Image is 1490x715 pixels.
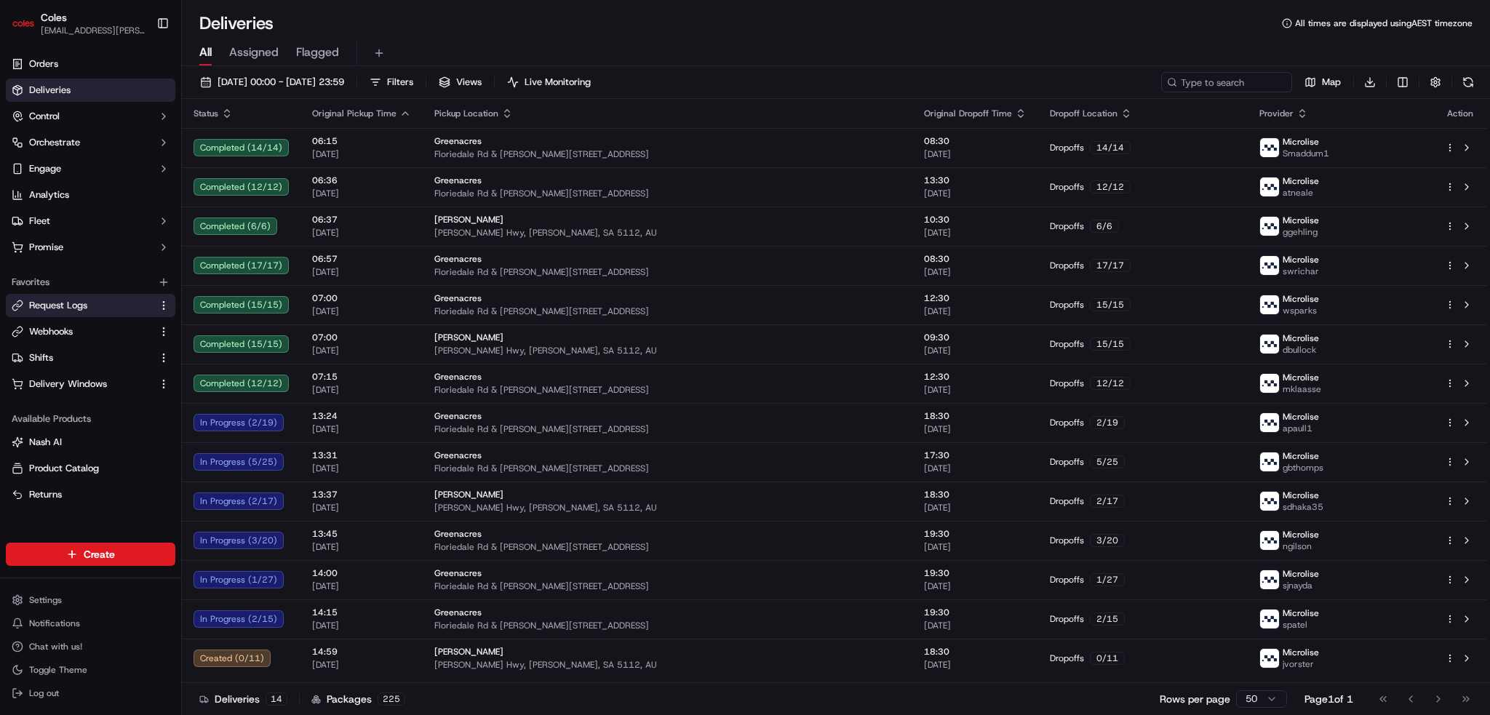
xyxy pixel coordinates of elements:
[1260,610,1279,628] img: microlise_logo.jpeg
[434,135,482,147] span: Greenacres
[1283,148,1329,159] span: Smaddum1
[312,175,411,186] span: 06:36
[924,463,1027,474] span: [DATE]
[924,371,1027,383] span: 12:30
[434,646,503,658] span: [PERSON_NAME]
[1260,335,1279,353] img: microlise_logo.jpeg
[434,502,901,514] span: [PERSON_NAME] Hwy, [PERSON_NAME], SA 5112, AU
[924,227,1027,239] span: [DATE]
[434,108,498,119] span: Pickup Location
[312,410,411,422] span: 13:24
[312,541,411,553] span: [DATE]
[29,436,62,449] span: Nash AI
[6,79,175,102] a: Deliveries
[1050,652,1084,664] span: Dropoffs
[312,188,411,199] span: [DATE]
[1283,215,1319,226] span: Microlise
[123,212,135,224] div: 💻
[1050,260,1084,271] span: Dropoffs
[1260,256,1279,275] img: microlise_logo.jpeg
[29,325,73,338] span: Webhooks
[1283,450,1319,462] span: Microlise
[29,664,87,676] span: Toggle Theme
[312,292,411,304] span: 07:00
[434,450,482,461] span: Greenacres
[1260,492,1279,511] img: microlise_logo.jpeg
[1090,141,1131,154] div: 14 / 14
[199,692,287,706] div: Deliveries
[924,410,1027,422] span: 18:30
[6,52,175,76] a: Orders
[12,462,170,475] a: Product Catalog
[432,72,488,92] button: Views
[434,188,901,199] span: Floriedale Rd & [PERSON_NAME][STREET_ADDRESS]
[41,25,145,36] button: [EMAIL_ADDRESS][PERSON_NAME][PERSON_NAME][DOMAIN_NAME]
[1283,540,1319,552] span: ngilson
[1050,417,1084,428] span: Dropoffs
[1283,136,1319,148] span: Microlise
[1260,452,1279,471] img: microlise_logo.jpeg
[924,659,1027,671] span: [DATE]
[6,483,175,506] button: Returns
[1161,72,1292,92] input: Type to search
[1260,217,1279,236] img: microlise_logo.jpeg
[1160,692,1230,706] p: Rows per page
[434,463,901,474] span: Floriedale Rd & [PERSON_NAME][STREET_ADDRESS]
[1050,142,1084,153] span: Dropoffs
[29,462,99,475] span: Product Catalog
[1050,456,1084,468] span: Dropoffs
[434,305,901,317] span: Floriedale Rd & [PERSON_NAME][STREET_ADDRESS]
[12,351,152,364] a: Shifts
[29,241,63,254] span: Promise
[6,236,175,259] button: Promise
[1260,177,1279,196] img: microlise_logo.jpeg
[456,76,482,89] span: Views
[1050,338,1084,350] span: Dropoffs
[378,692,405,706] div: 225
[312,607,411,618] span: 14:15
[1259,108,1294,119] span: Provider
[312,489,411,500] span: 13:37
[312,266,411,278] span: [DATE]
[1283,226,1319,238] span: ggehling
[924,188,1027,199] span: [DATE]
[1260,413,1279,432] img: microlise_logo.jpeg
[12,12,35,35] img: Coles
[434,541,901,553] span: Floriedale Rd & [PERSON_NAME][STREET_ADDRESS]
[6,183,175,207] a: Analytics
[1283,462,1323,474] span: gbthomps
[1283,372,1319,383] span: Microlise
[49,153,184,165] div: We're available if you need us!
[1260,531,1279,550] img: microlise_logo.jpeg
[194,72,351,92] button: [DATE] 00:00 - [DATE] 23:59
[6,636,175,657] button: Chat with us!
[1283,619,1319,631] span: spatel
[312,305,411,317] span: [DATE]
[6,457,175,480] button: Product Catalog
[1298,72,1347,92] button: Map
[138,211,234,225] span: API Documentation
[1283,658,1319,670] span: jvorster
[924,502,1027,514] span: [DATE]
[312,580,411,592] span: [DATE]
[924,528,1027,540] span: 19:30
[924,108,1012,119] span: Original Dropoff Time
[29,211,111,225] span: Knowledge Base
[117,205,239,231] a: 💻API Documentation
[1090,337,1131,351] div: 15 / 15
[29,299,87,312] span: Request Logs
[1283,383,1321,395] span: mklaasse
[145,247,176,257] span: Pylon
[6,590,175,610] button: Settings
[312,528,411,540] span: 13:45
[1090,298,1131,311] div: 15 / 15
[1283,175,1319,187] span: Microlise
[434,292,482,304] span: Greenacres
[1283,344,1319,356] span: dbullock
[1283,332,1319,344] span: Microlise
[29,687,59,699] span: Log out
[924,135,1027,147] span: 08:30
[924,580,1027,592] span: [DATE]
[29,488,62,501] span: Returns
[6,6,151,41] button: ColesColes[EMAIL_ADDRESS][PERSON_NAME][PERSON_NAME][DOMAIN_NAME]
